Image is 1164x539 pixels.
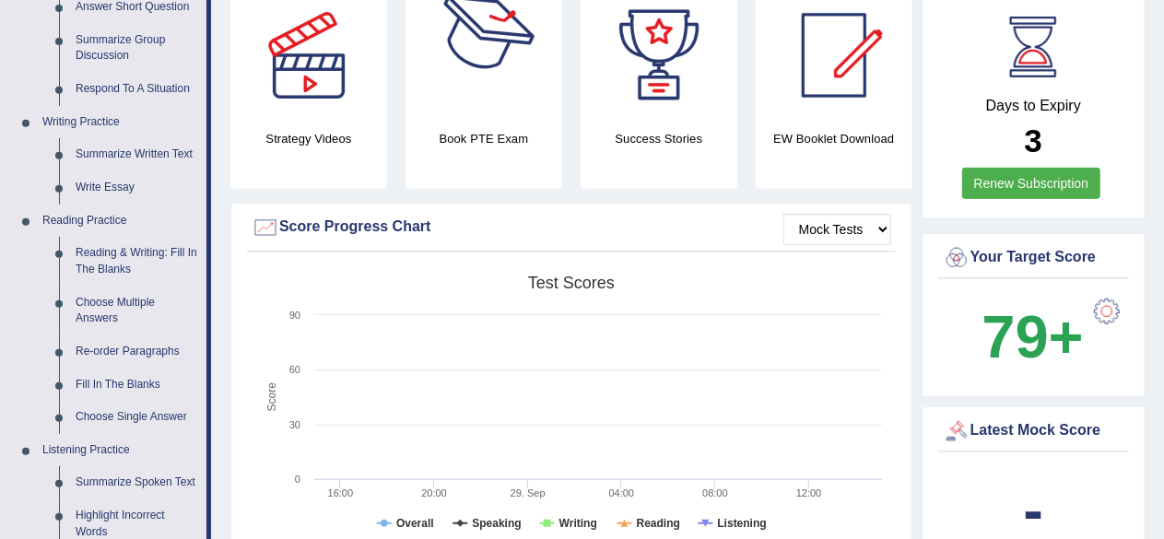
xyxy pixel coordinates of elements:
text: 0 [295,474,300,485]
tspan: Overall [396,517,434,530]
text: 60 [289,364,300,375]
a: Re-order Paragraphs [67,335,206,369]
a: Listening Practice [34,434,206,467]
div: Latest Mock Score [943,417,1124,445]
a: Reading Practice [34,205,206,238]
b: 3 [1025,123,1042,158]
a: Summarize Group Discussion [67,24,206,73]
a: Writing Practice [34,106,206,139]
a: Summarize Spoken Text [67,466,206,499]
a: Summarize Written Text [67,138,206,171]
a: Fill In The Blanks [67,369,206,402]
text: 12:00 [796,487,822,498]
text: 20:00 [421,487,447,498]
h4: EW Booklet Download [756,129,912,148]
tspan: Listening [718,517,767,530]
text: 30 [289,419,300,430]
text: 08:00 [702,487,728,498]
a: Renew Subscription [962,168,1101,199]
text: 16:00 [328,487,354,498]
tspan: Score [265,382,278,412]
h4: Book PTE Exam [406,129,562,148]
tspan: Test scores [528,274,615,292]
text: 04:00 [609,487,635,498]
b: 79+ [982,303,1084,370]
h4: Success Stories [581,129,737,148]
a: Choose Single Answer [67,401,206,434]
div: Score Progress Chart [252,214,891,241]
text: 90 [289,310,300,321]
div: Your Target Score [943,244,1124,272]
a: Choose Multiple Answers [67,287,206,335]
tspan: Speaking [472,517,521,530]
a: Respond To A Situation [67,73,206,106]
a: Write Essay [67,171,206,205]
a: Reading & Writing: Fill In The Blanks [67,237,206,286]
tspan: 29. Sep [511,487,546,498]
h4: Days to Expiry [943,98,1124,114]
h4: Strategy Videos [230,129,387,148]
tspan: Reading [637,517,680,530]
tspan: Writing [559,517,597,530]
